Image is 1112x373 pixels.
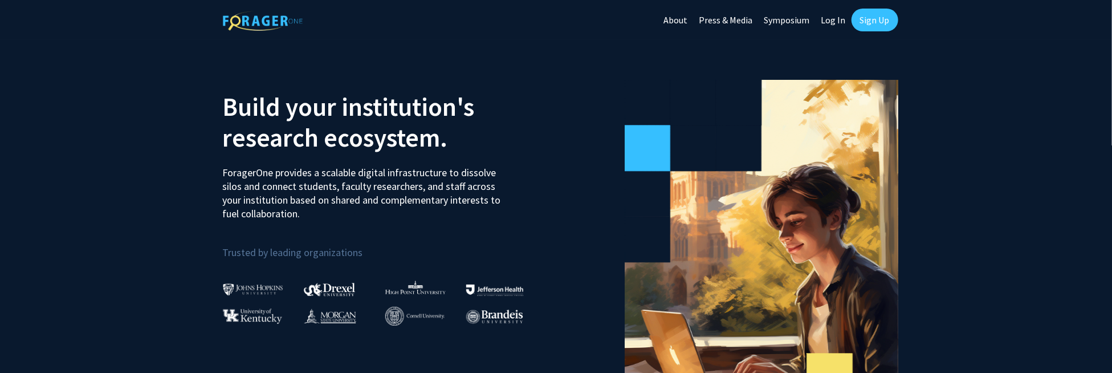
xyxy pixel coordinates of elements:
img: High Point University [385,281,446,294]
img: University of Kentucky [223,309,282,324]
a: Sign Up [852,9,898,31]
img: Johns Hopkins University [223,283,283,295]
p: ForagerOne provides a scalable digital infrastructure to dissolve silos and connect students, fac... [223,157,509,221]
iframe: Chat [9,322,48,364]
img: Thomas Jefferson University [466,285,523,295]
img: ForagerOne Logo [223,11,303,31]
h2: Build your institution's research ecosystem. [223,91,548,153]
img: Cornell University [385,307,445,326]
p: Trusted by leading organizations [223,230,548,261]
img: Brandeis University [466,310,523,324]
img: Drexel University [304,283,355,296]
img: Morgan State University [304,309,356,323]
